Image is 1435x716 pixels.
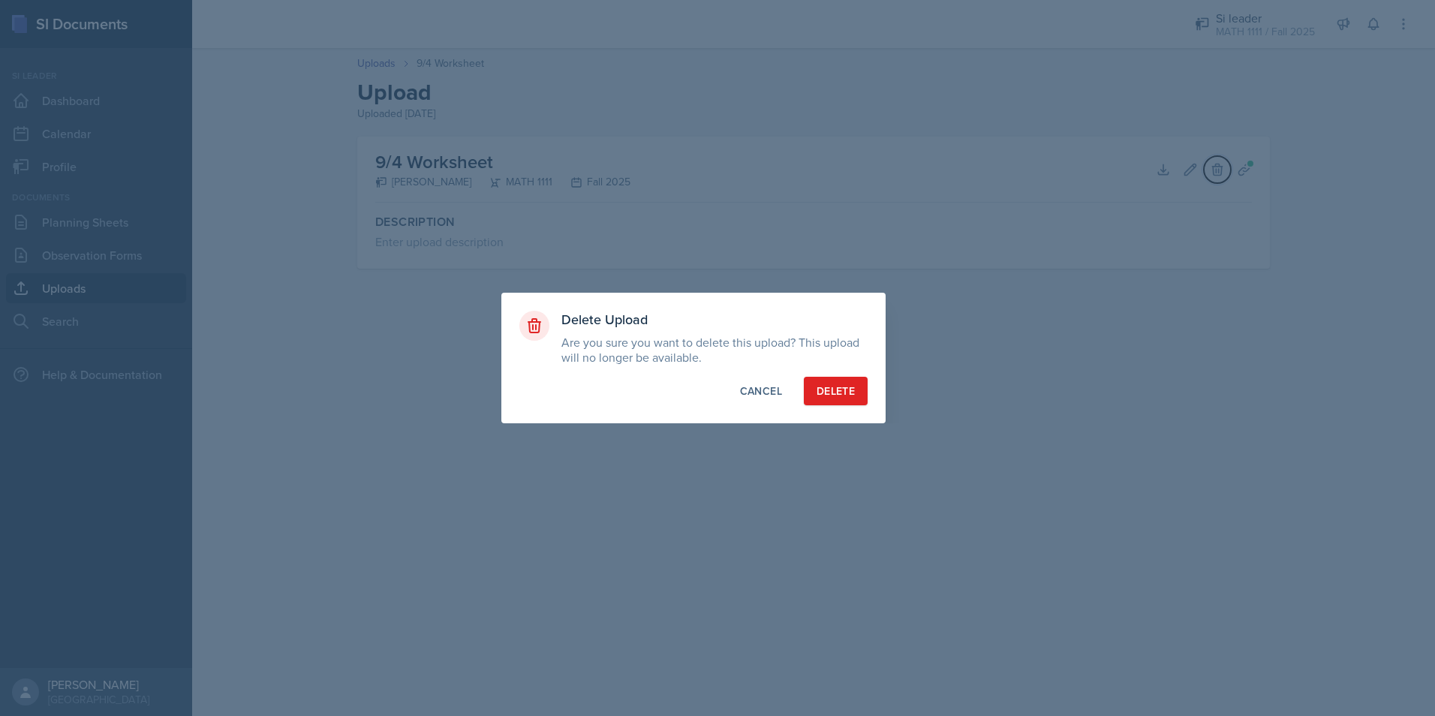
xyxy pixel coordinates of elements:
[727,377,795,405] button: Cancel
[804,377,868,405] button: Delete
[561,311,868,329] h3: Delete Upload
[561,335,868,365] p: Are you sure you want to delete this upload? This upload will no longer be available.
[817,384,855,399] div: Delete
[740,384,782,399] div: Cancel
